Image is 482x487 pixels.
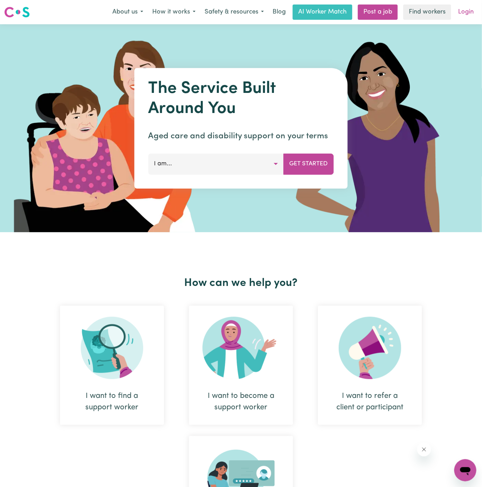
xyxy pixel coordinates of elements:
div: I want to become a support worker [189,306,293,425]
img: Refer [339,317,401,379]
a: Careseekers logo [4,4,30,20]
img: Careseekers logo [4,6,30,18]
a: AI Worker Match [293,5,352,20]
a: Find workers [403,5,451,20]
img: Search [81,317,143,379]
a: Login [454,5,478,20]
div: I want to refer a client or participant [335,390,405,413]
div: I want to refer a client or participant [318,306,422,425]
h2: How can we help you? [48,277,434,290]
button: Safety & resources [200,5,268,19]
div: I want to find a support worker [77,390,147,413]
a: Blog [268,5,290,20]
button: Get Started [284,154,334,174]
a: Post a job [358,5,398,20]
button: I am... [148,154,284,174]
p: Aged care and disability support on your terms [148,130,334,142]
button: About us [108,5,148,19]
img: Become Worker [203,317,279,379]
div: I want to find a support worker [60,306,164,425]
iframe: Close message [417,443,431,456]
span: Need any help? [4,5,42,10]
div: I want to become a support worker [206,390,276,413]
iframe: Button to launch messaging window [454,459,476,481]
button: How it works [148,5,200,19]
h1: The Service Built Around You [148,79,334,119]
